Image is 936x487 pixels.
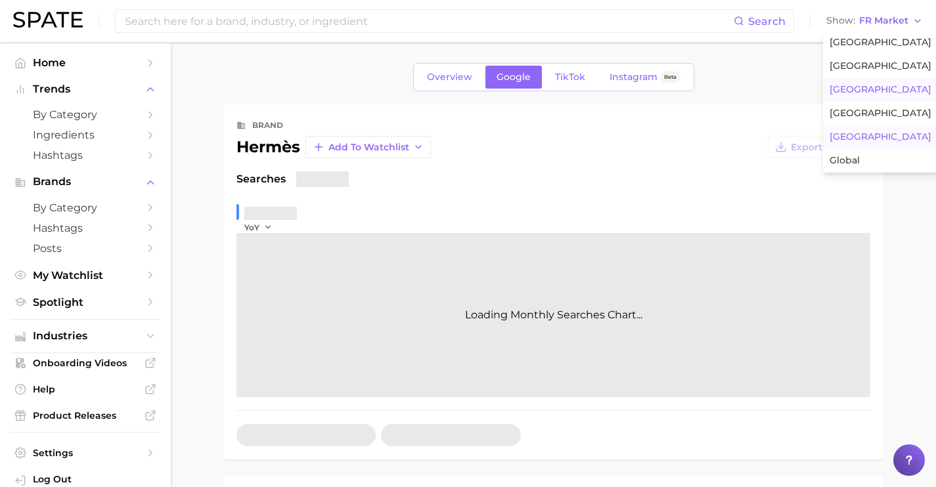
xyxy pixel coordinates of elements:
a: Home [11,53,160,73]
span: Beta [664,72,677,83]
span: Hashtags [33,149,138,161]
span: Ingredients [33,129,138,141]
a: Hashtags [11,218,160,238]
a: Hashtags [11,145,160,165]
button: Brands [11,172,160,192]
span: YoY [244,222,259,233]
span: Search [748,15,786,28]
a: My Watchlist [11,265,160,286]
a: by Category [11,104,160,125]
input: Search here for a brand, industry, or ingredient [123,10,734,32]
span: by Category [33,108,138,121]
button: YoY [244,222,273,233]
span: Log Out [33,473,150,485]
span: Trends [33,83,138,95]
span: Brands [33,176,138,188]
a: Google [485,66,542,89]
a: InstagramBeta [598,66,692,89]
span: Onboarding Videos [33,357,138,369]
a: Spotlight [11,292,160,312]
button: ShowFR Market [823,12,926,30]
span: Home [33,56,138,69]
span: [GEOGRAPHIC_DATA] [830,60,931,72]
span: Show [826,17,855,24]
span: Posts [33,242,138,255]
span: Global [830,155,860,166]
a: Ingredients [11,125,160,145]
a: by Category [11,198,160,218]
a: TikTok [544,66,596,89]
span: Industries [33,330,138,342]
div: Loading Monthly Searches Chart... [236,233,870,397]
span: Spotlight [33,296,138,308]
button: Industries [11,326,160,346]
a: Overview [416,66,483,89]
span: Settings [33,447,138,459]
button: Export Data [768,136,870,158]
a: Help [11,379,160,399]
span: Searches [236,171,286,187]
span: [GEOGRAPHIC_DATA] [830,131,931,142]
span: Overview [427,72,472,83]
div: brand [252,117,283,133]
div: hermès [236,139,300,155]
a: Posts [11,238,160,259]
span: Export Data [791,142,849,153]
span: Google [497,72,531,83]
span: FR Market [859,17,908,24]
span: Product Releases [33,410,138,421]
span: [GEOGRAPHIC_DATA] [830,37,931,48]
button: Trends [11,79,160,99]
span: Help [33,383,138,395]
span: My Watchlist [33,269,138,282]
img: SPATE [13,12,83,28]
span: [GEOGRAPHIC_DATA] [830,84,931,95]
span: Instagram [610,72,657,83]
span: [GEOGRAPHIC_DATA] [830,108,931,119]
button: Add to Watchlist [305,136,431,158]
span: TikTok [555,72,585,83]
span: Add to Watchlist [328,142,409,153]
a: Product Releases [11,406,160,425]
span: by Category [33,201,138,214]
a: Settings [11,443,160,463]
span: Hashtags [33,222,138,234]
a: Onboarding Videos [11,353,160,373]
